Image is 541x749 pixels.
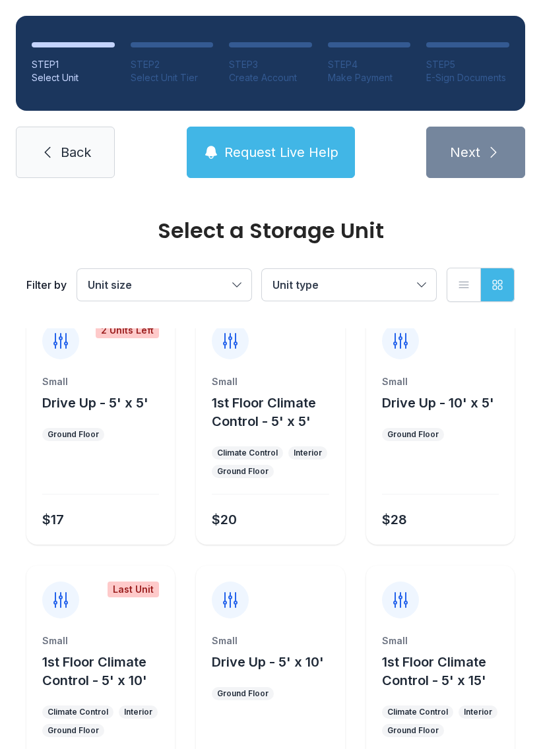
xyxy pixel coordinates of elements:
[42,653,170,690] button: 1st Floor Climate Control - 5' x 10'
[217,448,278,458] div: Climate Control
[61,143,91,162] span: Back
[229,58,312,71] div: STEP 3
[32,71,115,84] div: Select Unit
[42,654,147,688] span: 1st Floor Climate Control - 5' x 10'
[124,707,152,717] div: Interior
[272,278,319,291] span: Unit type
[88,278,132,291] span: Unit size
[217,688,269,699] div: Ground Floor
[42,394,148,412] button: Drive Up - 5' x 5'
[212,654,324,670] span: Drive Up - 5' x 10'
[426,58,509,71] div: STEP 5
[262,269,436,301] button: Unit type
[48,429,99,440] div: Ground Floor
[229,71,312,84] div: Create Account
[77,269,251,301] button: Unit size
[131,58,214,71] div: STEP 2
[294,448,322,458] div: Interior
[131,71,214,84] div: Select Unit Tier
[328,58,411,71] div: STEP 4
[26,220,515,241] div: Select a Storage Unit
[48,725,99,736] div: Ground Floor
[42,375,159,388] div: Small
[32,58,115,71] div: STEP 1
[48,707,108,717] div: Climate Control
[464,707,492,717] div: Interior
[224,143,338,162] span: Request Live Help
[96,322,159,338] div: 2 Units Left
[387,429,439,440] div: Ground Floor
[387,725,439,736] div: Ground Floor
[212,653,324,671] button: Drive Up - 5' x 10'
[382,375,499,388] div: Small
[450,143,480,162] span: Next
[382,634,499,647] div: Small
[328,71,411,84] div: Make Payment
[42,510,64,529] div: $17
[387,707,448,717] div: Climate Control
[212,394,339,431] button: 1st Floor Climate Control - 5' x 5'
[42,395,148,411] span: Drive Up - 5' x 5'
[212,395,316,429] span: 1st Floor Climate Control - 5' x 5'
[212,375,329,388] div: Small
[217,466,269,477] div: Ground Floor
[212,634,329,647] div: Small
[108,582,159,597] div: Last Unit
[382,510,407,529] div: $28
[26,277,67,293] div: Filter by
[382,394,494,412] button: Drive Up - 10' x 5'
[382,653,509,690] button: 1st Floor Climate Control - 5' x 15'
[382,395,494,411] span: Drive Up - 10' x 5'
[382,654,486,688] span: 1st Floor Climate Control - 5' x 15'
[212,510,237,529] div: $20
[426,71,509,84] div: E-Sign Documents
[42,634,159,647] div: Small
